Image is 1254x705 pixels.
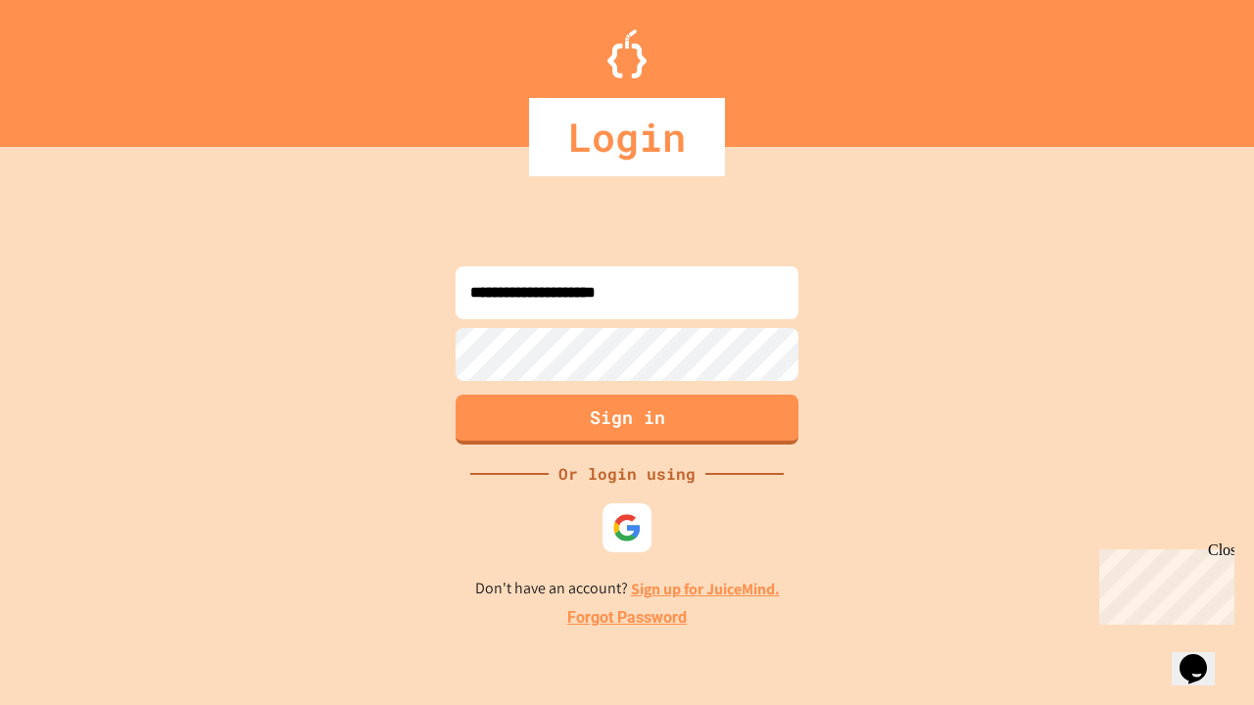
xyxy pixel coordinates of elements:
img: Logo.svg [607,29,647,78]
div: Or login using [549,462,705,486]
a: Sign up for JuiceMind. [631,579,780,599]
iframe: chat widget [1091,541,1234,625]
a: Forgot Password [567,606,687,630]
p: Don't have an account? [475,577,780,601]
img: google-icon.svg [612,513,642,542]
div: Login [529,98,725,176]
button: Sign in [456,395,798,445]
div: Chat with us now!Close [8,8,135,124]
iframe: chat widget [1172,627,1234,685]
